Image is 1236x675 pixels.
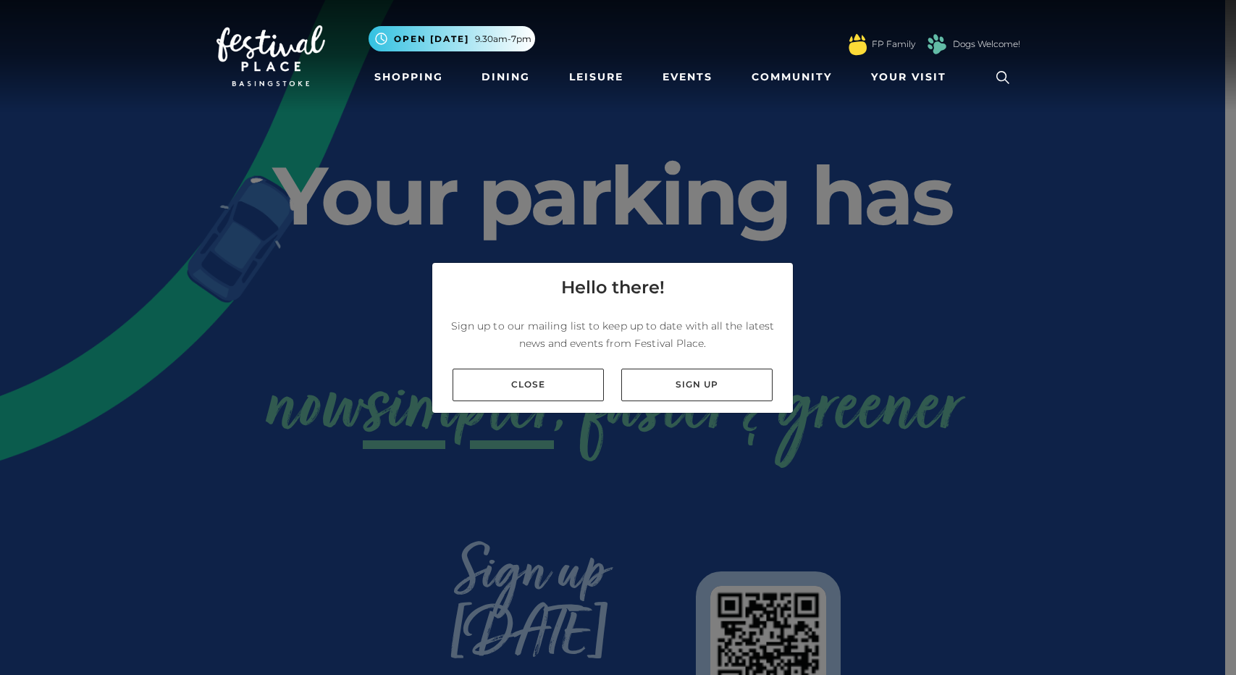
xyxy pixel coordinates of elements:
[369,64,449,91] a: Shopping
[444,317,781,352] p: Sign up to our mailing list to keep up to date with all the latest news and events from Festival ...
[216,25,325,86] img: Festival Place Logo
[872,38,915,51] a: FP Family
[561,274,665,301] h4: Hello there!
[453,369,604,401] a: Close
[621,369,773,401] a: Sign up
[865,64,959,91] a: Your Visit
[369,26,535,51] button: Open [DATE] 9.30am-7pm
[563,64,629,91] a: Leisure
[394,33,469,46] span: Open [DATE]
[657,64,718,91] a: Events
[475,33,531,46] span: 9.30am-7pm
[953,38,1020,51] a: Dogs Welcome!
[746,64,838,91] a: Community
[871,70,946,85] span: Your Visit
[476,64,536,91] a: Dining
